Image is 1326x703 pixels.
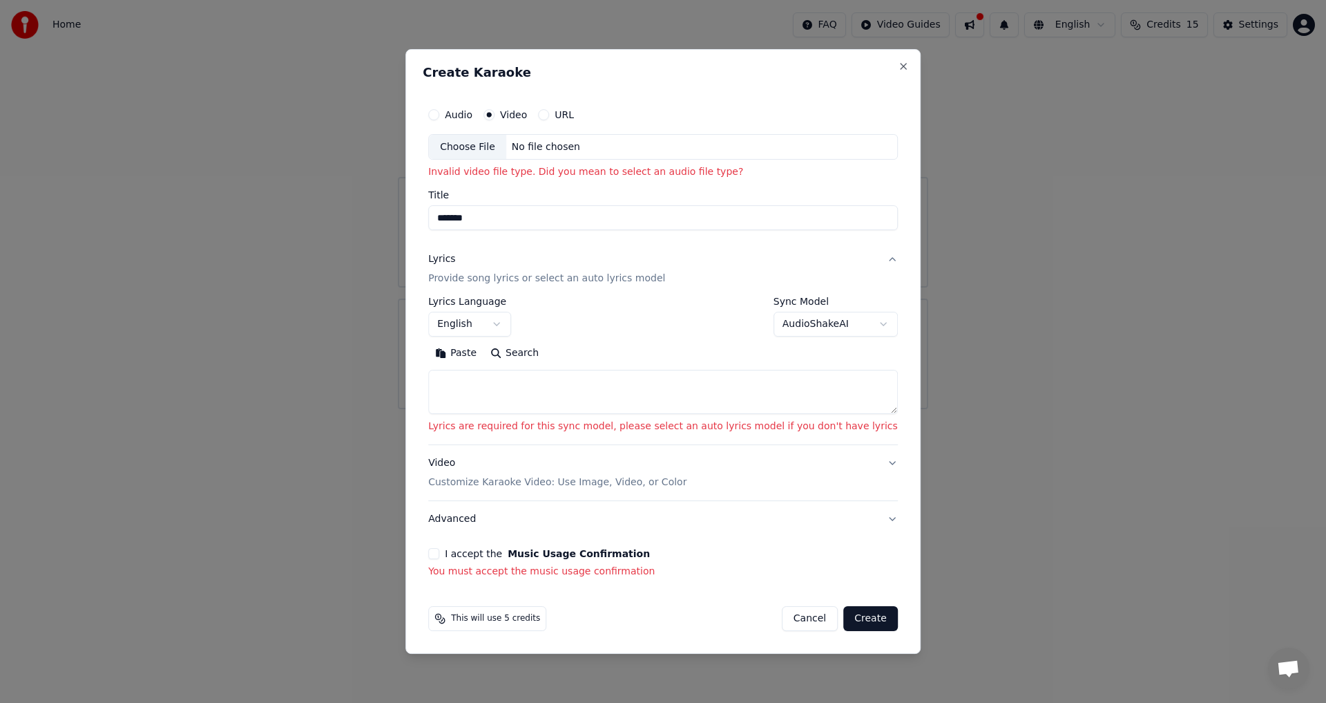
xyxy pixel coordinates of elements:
[428,445,898,500] button: VideoCustomize Karaoke Video: Use Image, Video, or Color
[782,606,838,631] button: Cancel
[428,501,898,537] button: Advanced
[428,297,898,445] div: LyricsProvide song lyrics or select an auto lyrics model
[483,343,546,365] button: Search
[428,456,686,489] div: Video
[508,549,650,559] button: I accept the
[428,420,898,434] p: Lyrics are required for this sync model, please select an auto lyrics model if you don't have lyrics
[506,140,586,154] div: No file chosen
[445,549,650,559] label: I accept the
[500,110,527,120] label: Video
[843,606,898,631] button: Create
[428,565,898,579] p: You must accept the music usage confirmation
[428,253,455,267] div: Lyrics
[445,110,472,120] label: Audio
[429,135,506,160] div: Choose File
[428,272,665,286] p: Provide song lyrics or select an auto lyrics model
[428,166,898,180] p: Invalid video file type. Did you mean to select an audio file type?
[428,242,898,297] button: LyricsProvide song lyrics or select an auto lyrics model
[428,343,483,365] button: Paste
[773,297,898,307] label: Sync Model
[423,66,903,79] h2: Create Karaoke
[428,191,898,200] label: Title
[428,297,511,307] label: Lyrics Language
[428,476,686,489] p: Customize Karaoke Video: Use Image, Video, or Color
[451,613,540,624] span: This will use 5 credits
[555,110,574,120] label: URL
